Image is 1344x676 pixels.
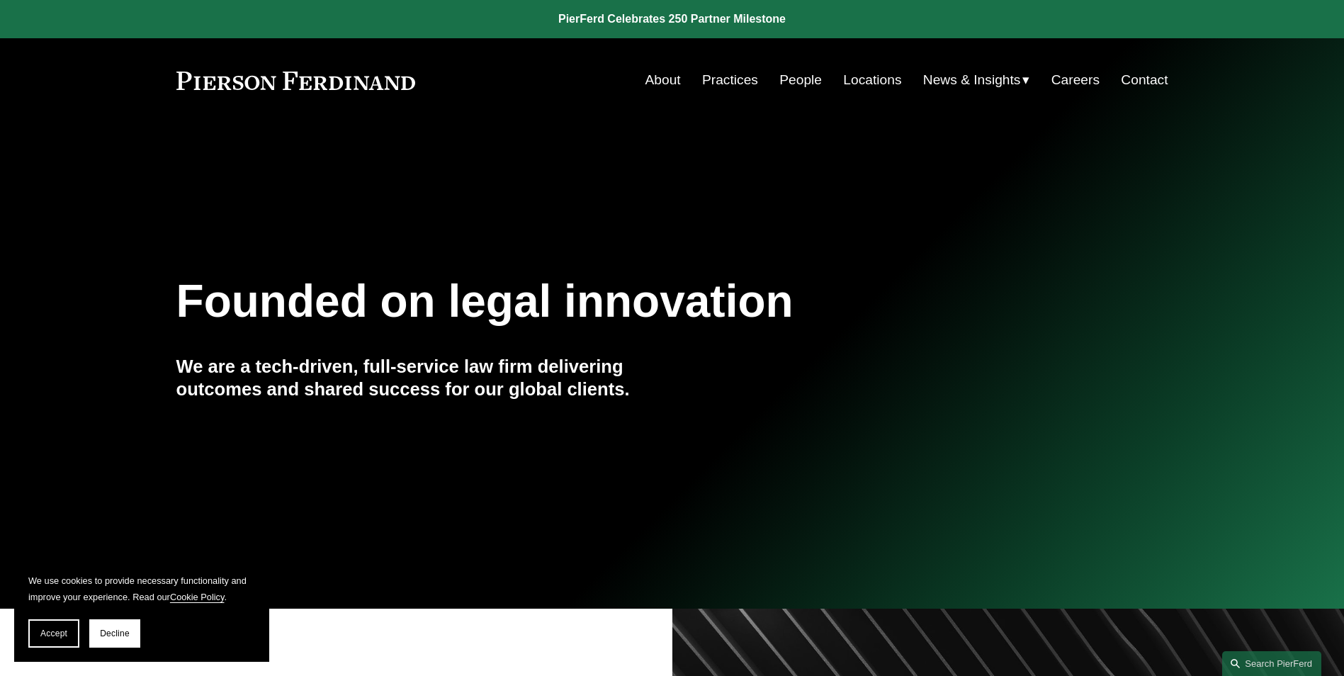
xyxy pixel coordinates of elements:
[40,629,67,638] span: Accept
[923,67,1030,94] a: folder dropdown
[170,592,225,602] a: Cookie Policy
[1121,67,1168,94] a: Contact
[1222,651,1321,676] a: Search this site
[28,619,79,648] button: Accept
[1051,67,1100,94] a: Careers
[14,558,269,662] section: Cookie banner
[702,67,758,94] a: Practices
[779,67,822,94] a: People
[645,67,681,94] a: About
[176,276,1003,327] h1: Founded on legal innovation
[28,573,255,605] p: We use cookies to provide necessary functionality and improve your experience. Read our .
[923,68,1021,93] span: News & Insights
[843,67,901,94] a: Locations
[89,619,140,648] button: Decline
[100,629,130,638] span: Decline
[176,355,672,401] h4: We are a tech-driven, full-service law firm delivering outcomes and shared success for our global...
